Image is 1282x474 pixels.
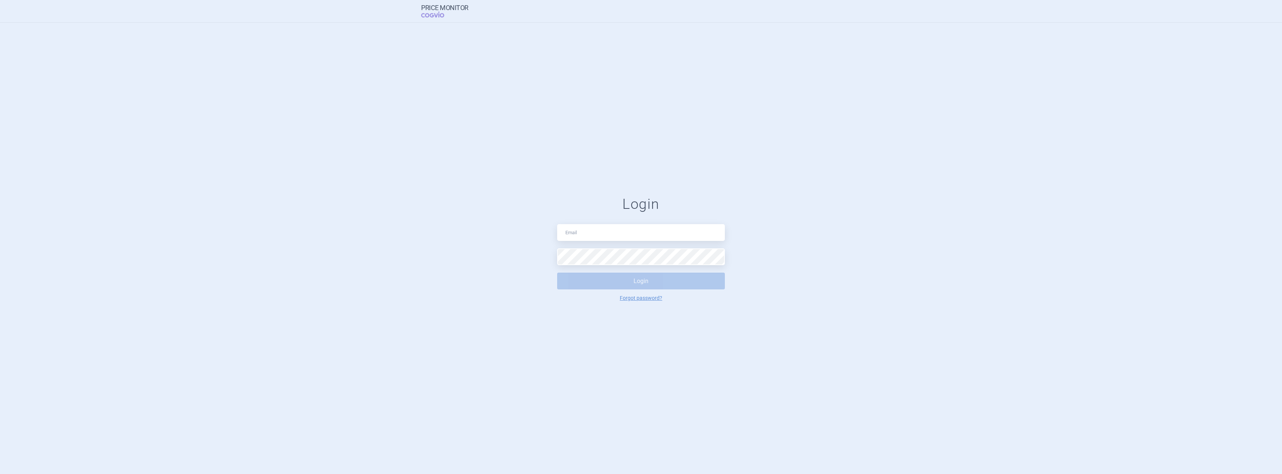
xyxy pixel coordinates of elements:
h1: Login [557,196,725,213]
a: Forgot password? [620,295,662,301]
input: Email [557,224,725,241]
button: Login [557,273,725,289]
strong: Price Monitor [421,4,468,12]
a: Price MonitorCOGVIO [421,4,468,18]
span: COGVIO [421,12,455,18]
